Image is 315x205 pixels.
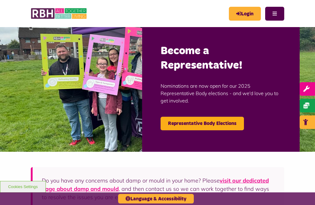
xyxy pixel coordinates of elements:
a: Representative Body Elections [161,117,244,130]
img: RBH [31,6,88,21]
a: MyRBH [229,7,261,21]
button: Language & Accessibility [118,194,194,203]
button: Navigation [265,7,284,21]
p: Nominations are now open for our 2025 Representative Body elections - and we'd love you to get in... [161,73,281,114]
h2: Become a Representative! [161,44,281,73]
p: Do you have any concerns about damp or mould in your home? Please , and then contact us so we can... [42,176,275,201]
